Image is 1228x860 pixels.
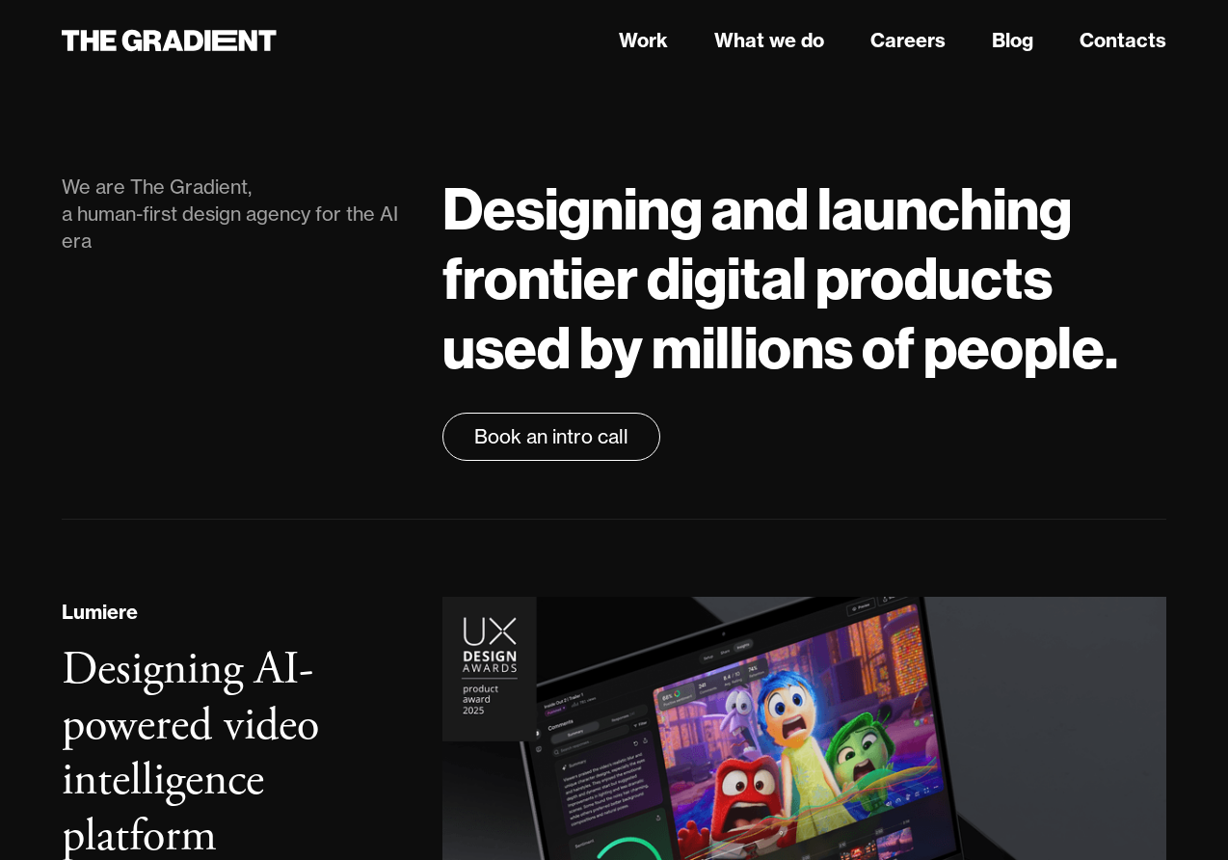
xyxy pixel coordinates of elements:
a: Book an intro call [442,413,660,461]
a: Contacts [1080,26,1166,55]
h1: Designing and launching frontier digital products used by millions of people. [442,174,1166,382]
div: Lumiere [62,598,138,627]
a: Blog [992,26,1033,55]
a: Careers [870,26,946,55]
div: We are The Gradient, a human-first design agency for the AI era [62,174,404,255]
a: Work [619,26,668,55]
a: What we do [714,26,824,55]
